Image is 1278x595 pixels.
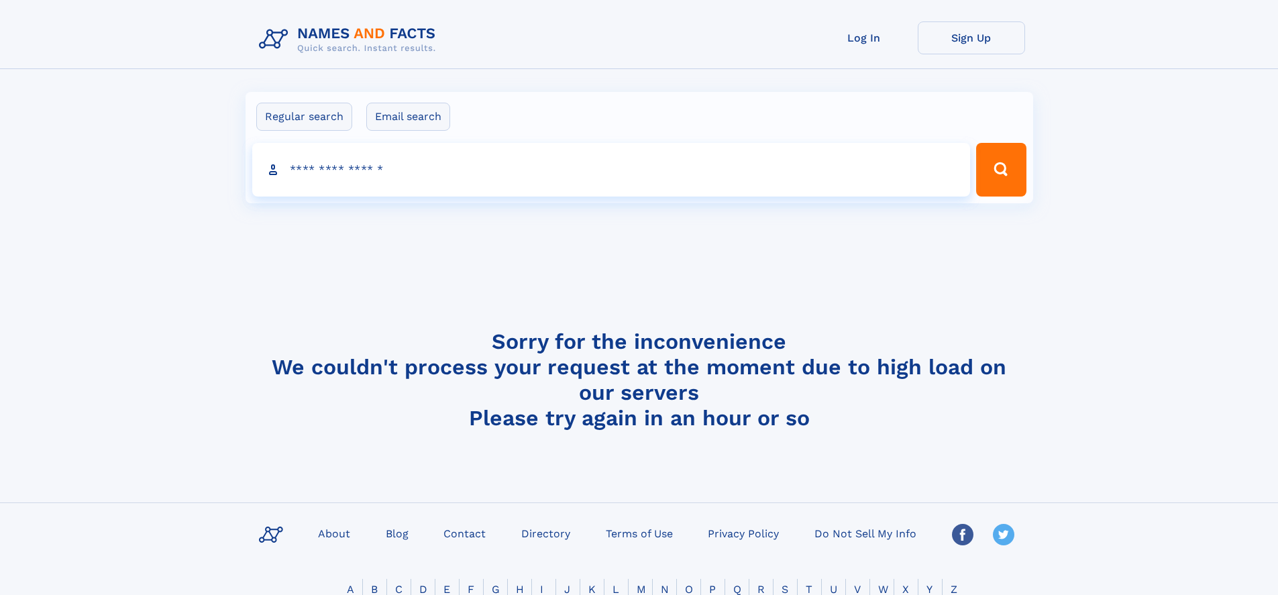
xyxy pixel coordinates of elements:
img: Logo Names and Facts [254,21,447,58]
a: Do Not Sell My Info [809,523,922,543]
a: Terms of Use [600,523,678,543]
a: Privacy Policy [702,523,784,543]
a: Directory [516,523,576,543]
label: Email search [366,103,450,131]
img: Twitter [993,524,1014,545]
a: About [313,523,356,543]
h4: Sorry for the inconvenience We couldn't process your request at the moment due to high load on ou... [254,329,1025,431]
a: Log In [810,21,918,54]
label: Regular search [256,103,352,131]
a: Sign Up [918,21,1025,54]
button: Search Button [976,143,1026,197]
a: Contact [438,523,491,543]
input: search input [252,143,971,197]
img: Facebook [952,524,973,545]
a: Blog [380,523,414,543]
